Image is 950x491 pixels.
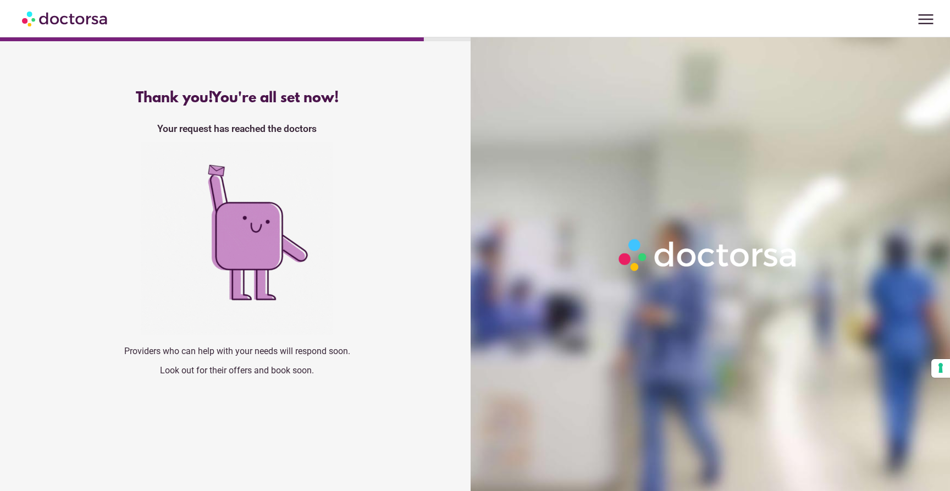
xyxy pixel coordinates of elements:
p: Look out for their offers and book soon. [57,365,417,376]
strong: Your request has reached the doctors [157,123,317,134]
img: Logo-Doctorsa-trans-White-partial-flat.png [614,234,804,276]
img: success [141,142,333,335]
div: Thank you! [57,90,417,107]
img: Doctorsa.com [22,6,109,31]
button: Your consent preferences for tracking technologies [931,359,950,378]
p: Providers who can help with your needs will respond soon. [57,346,417,356]
span: You're all set now! [212,90,339,107]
